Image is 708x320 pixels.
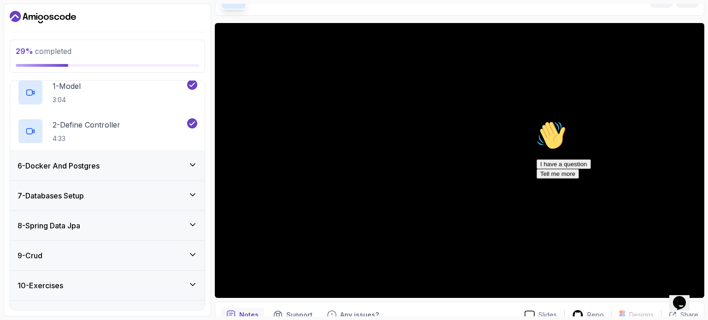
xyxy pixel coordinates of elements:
[4,52,46,62] button: Tell me more
[18,80,197,105] button: 1-Model3:04
[18,160,100,171] h3: 6 - Docker And Postgres
[4,4,33,33] img: :wave:
[661,310,698,320] button: Share
[4,4,170,62] div: 👋Hi! How can we help?I have a questionTell me more
[53,95,81,105] p: 3:04
[53,119,120,130] p: 2 - Define Controller
[517,310,564,320] a: Slides
[16,47,71,56] span: completed
[538,310,557,320] p: Slides
[4,28,91,35] span: Hi! How can we help?
[18,280,63,291] h3: 10 - Exercises
[53,81,81,92] p: 1 - Model
[215,23,704,298] iframe: 1 - Your First API
[18,220,80,231] h3: 8 - Spring Data Jpa
[629,310,654,320] p: Designs
[340,310,379,320] p: Any issues?
[239,310,259,320] p: Notes
[10,241,205,270] button: 9-Crud
[10,211,205,240] button: 8-Spring Data Jpa
[53,134,120,143] p: 4:33
[10,10,76,24] a: Dashboard
[18,250,42,261] h3: 9 - Crud
[4,42,58,52] button: I have a question
[10,181,205,210] button: 7-Databases Setup
[669,283,699,311] iframe: chat widget
[10,151,205,180] button: 6-Docker And Postgres
[533,117,699,279] iframe: chat widget
[587,310,604,320] p: Repo
[18,190,84,201] h3: 7 - Databases Setup
[18,118,197,144] button: 2-Define Controller4:33
[286,310,313,320] p: Support
[680,310,698,320] p: Share
[16,47,33,56] span: 29 %
[10,271,205,300] button: 10-Exercises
